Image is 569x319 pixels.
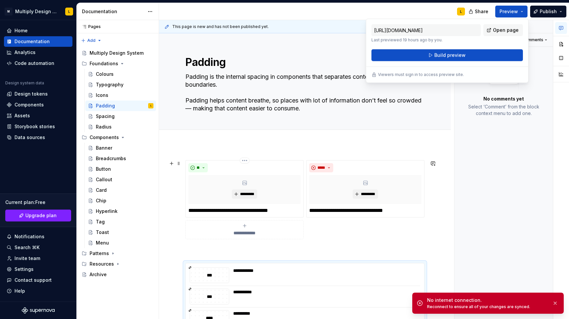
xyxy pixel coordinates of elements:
[90,271,107,278] div: Archive
[79,269,156,280] a: Archive
[14,277,52,283] div: Contact support
[4,36,72,47] a: Documentation
[96,240,109,246] div: Menu
[25,212,57,219] span: Upgrade plan
[79,24,101,29] div: Pages
[85,238,156,248] a: Menu
[475,8,488,15] span: Share
[85,111,156,122] a: Spacing
[540,8,557,15] span: Publish
[530,6,566,17] button: Publish
[85,206,156,217] a: Hyperlink
[500,8,518,15] span: Preview
[79,36,104,45] button: Add
[4,275,72,285] button: Contact support
[96,92,108,99] div: Icons
[85,195,156,206] a: Chip
[85,69,156,79] a: Colours
[90,250,109,257] div: Patterns
[79,259,156,269] div: Resources
[14,123,55,130] div: Storybook stories
[434,52,466,59] span: Build preview
[427,297,547,304] div: No internet connection.
[90,134,119,141] div: Components
[85,185,156,195] a: Card
[96,218,105,225] div: Tag
[15,8,57,15] div: Multiply Design System
[14,101,44,108] div: Components
[493,27,519,34] span: Open page
[96,71,114,77] div: Colours
[495,6,528,17] button: Preview
[508,35,550,44] button: Open comments
[14,288,25,294] div: Help
[14,266,34,273] div: Settings
[4,110,72,121] a: Assets
[96,229,109,236] div: Toast
[483,96,524,102] p: No comments yet
[90,261,114,267] div: Resources
[184,72,423,114] textarea: Padding is the internal spacing in components that separates content from external boundaries. Pa...
[4,25,72,36] a: Home
[96,166,111,172] div: Button
[14,60,54,67] div: Code automation
[85,79,156,90] a: Typography
[4,47,72,58] a: Analytics
[4,89,72,99] a: Design tokens
[96,81,123,88] div: Typography
[4,132,72,143] a: Data sources
[14,233,44,240] div: Notifications
[96,197,106,204] div: Chip
[85,122,156,132] a: Radius
[14,49,36,56] div: Analytics
[14,112,30,119] div: Assets
[184,54,423,70] textarea: Padding
[79,48,156,280] div: Page tree
[79,58,156,69] div: Foundations
[14,244,40,251] div: Search ⌘K
[96,176,112,183] div: Callout
[79,248,156,259] div: Patterns
[465,6,493,17] button: Share
[4,121,72,132] a: Storybook stories
[378,72,464,77] p: Viewers must sign in to access preview site.
[85,217,156,227] a: Tag
[14,134,45,141] div: Data sources
[85,143,156,153] a: Banner
[85,164,156,174] a: Button
[96,155,126,162] div: Breadcrumbs
[85,153,156,164] a: Breadcrumbs
[14,255,40,262] div: Invite team
[82,8,144,15] div: Documentation
[4,253,72,264] a: Invite team
[85,101,156,111] a: PaddingL
[68,9,70,14] div: L
[371,49,523,61] button: Build preview
[172,24,269,29] span: This page is new and has not been published yet.
[5,199,71,206] div: Current plan : Free
[4,231,72,242] button: Notifications
[483,24,523,36] a: Open page
[79,132,156,143] div: Components
[96,113,115,120] div: Spacing
[79,48,156,58] a: Multiply Design System
[4,264,72,275] a: Settings
[150,102,151,109] div: L
[5,80,44,86] div: Design system data
[371,38,481,43] p: Last previewed 19 hours ago by you.
[96,145,112,151] div: Banner
[90,60,118,67] div: Foundations
[14,27,28,34] div: Home
[5,8,13,15] div: M
[4,58,72,69] a: Code automation
[22,307,55,314] svg: Supernova Logo
[96,102,115,109] div: Padding
[85,174,156,185] a: Callout
[96,208,118,215] div: Hyperlink
[4,242,72,253] button: Search ⌘K
[14,38,50,45] div: Documentation
[460,9,462,14] div: L
[87,38,95,43] span: Add
[1,4,75,18] button: MMultiply Design SystemL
